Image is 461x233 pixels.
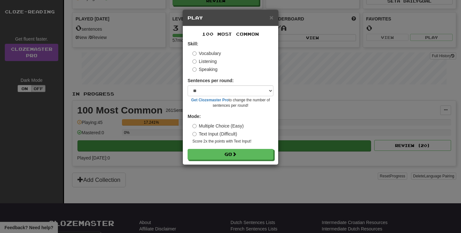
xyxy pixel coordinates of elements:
input: Text Input (Difficult) [192,132,197,136]
small: Score 2x the points with Text Input ! [192,139,273,144]
label: Sentences per round: [188,77,234,84]
label: Text Input (Difficult) [192,131,237,137]
small: to change the number of sentences per round! [188,97,273,108]
input: Speaking [192,67,197,72]
label: Speaking [192,66,217,73]
input: Multiple Choice (Easy) [192,124,197,128]
input: Listening [192,59,197,64]
strong: Skill: [188,41,198,46]
label: Listening [192,58,217,65]
label: Vocabulary [192,50,221,57]
span: × [270,14,273,21]
button: Close [270,14,273,21]
strong: Mode: [188,114,201,119]
button: Go [188,149,273,160]
span: 100 Most Common [202,31,259,37]
a: Get Clozemaster Pro [191,98,229,102]
input: Vocabulary [192,51,197,56]
h5: Play [188,15,273,21]
label: Multiple Choice (Easy) [192,123,244,129]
